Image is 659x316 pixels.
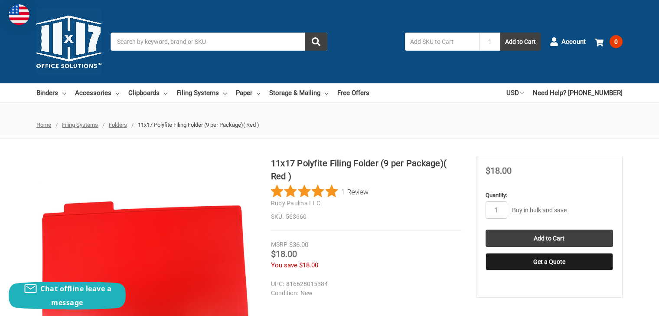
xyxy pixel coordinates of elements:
[500,33,541,51] button: Add to Cart
[109,122,127,128] a: Folders
[506,83,524,102] a: USD
[36,83,66,102] a: Binders
[111,33,327,51] input: Search by keyword, brand or SKU
[176,83,227,102] a: Filing Systems
[299,261,318,269] span: $18.00
[595,30,623,53] a: 0
[271,261,297,269] span: You save
[269,83,328,102] a: Storage & Mailing
[271,157,462,183] h1: 11x17 Polyfite Filing Folder (9 per Package)( Red )
[337,83,369,102] a: Free Offers
[9,4,29,25] img: duty and tax information for United States
[550,30,586,53] a: Account
[271,212,462,221] dd: 563660
[75,83,119,102] a: Accessories
[486,191,613,200] label: Quantity:
[271,240,287,249] div: MSRP
[512,207,567,214] a: Buy in bulk and save
[289,241,308,249] span: $36.00
[271,289,298,298] dt: Condition:
[561,37,586,47] span: Account
[128,83,167,102] a: Clipboards
[341,185,369,198] span: 1 Review
[9,282,126,309] button: Chat offline leave a message
[138,122,259,128] span: 11x17 Polyfite Filing Folder (9 per Package)( Red )
[36,9,101,74] img: 11x17.com
[62,122,98,128] a: Filing Systems
[271,200,322,207] a: Ruby Paulina LLC.
[271,185,369,198] button: Rated 5 out of 5 stars from 1 reviews. Jump to reviews.
[236,83,260,102] a: Paper
[486,165,512,176] span: $18.00
[271,289,458,298] dd: New
[486,230,613,247] input: Add to Cart
[405,33,480,51] input: Add SKU to Cart
[271,280,458,289] dd: 816628015384
[271,280,284,289] dt: UPC:
[271,212,284,221] dt: SKU:
[40,284,111,307] span: Chat offline leave a message
[486,253,613,270] button: Get a Quote
[533,83,623,102] a: Need Help? [PHONE_NUMBER]
[36,122,51,128] a: Home
[271,249,297,259] span: $18.00
[610,35,623,48] span: 0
